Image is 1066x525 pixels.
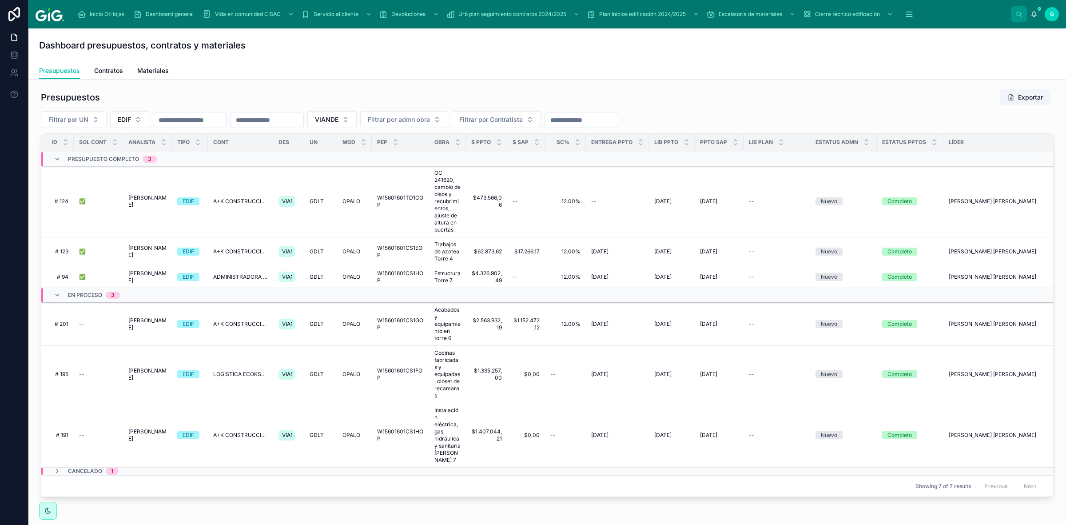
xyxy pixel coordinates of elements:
[700,432,738,439] a: [DATE]
[513,198,518,205] span: --
[310,273,332,281] a: GDLT
[882,197,938,205] a: Completo
[71,4,1011,24] div: scrollable content
[882,320,938,328] a: Completo
[471,367,502,381] a: $1.335.257,00
[177,139,190,146] span: TIPO
[550,273,581,281] a: 12.00%
[513,273,518,281] span: --
[183,370,194,378] div: EDIF
[1050,11,1054,18] span: G
[177,431,203,439] a: EDIF
[434,270,461,284] a: Estructura Torre 7
[471,317,502,331] span: $2.563.932,19
[550,432,556,439] span: --
[557,139,569,146] span: SC%
[128,139,155,146] span: Analista
[591,273,644,281] a: [DATE]
[52,139,57,146] span: ID
[377,367,424,381] a: W15601601CS1FOP
[550,321,581,328] span: 12.00%
[137,63,169,80] a: Materiales
[821,197,837,205] div: Nuevo
[342,139,355,146] span: MOD
[815,320,871,328] a: Nuevo
[513,371,540,378] a: $0,00
[391,11,426,18] span: Devoluciones
[471,139,491,146] span: $ PPTO
[376,6,443,22] a: Devoluciones
[342,248,360,255] span: OPALO
[79,371,118,378] a: --
[654,321,689,328] a: [DATE]
[591,198,597,205] span: --
[654,321,672,328] span: [DATE]
[79,248,118,255] a: ✅
[310,432,324,439] span: GDLT
[591,139,632,146] span: ENTREGA PPTO
[215,11,281,18] span: Vida en comunidad CISAC
[200,6,298,22] a: Vida en comunidad CISAC
[310,321,324,328] span: GDLT
[79,273,86,281] span: ✅
[882,431,938,439] a: Completo
[550,198,581,205] span: 12.00%
[949,248,1036,255] span: [PERSON_NAME] [PERSON_NAME]
[310,321,332,328] a: GDLT
[52,248,68,255] span: # 123
[146,11,194,18] span: Dashboard general
[452,111,541,128] button: Select Button
[550,432,581,439] a: --
[949,321,1049,328] a: [PERSON_NAME] [PERSON_NAME]
[654,432,672,439] span: [DATE]
[471,248,502,255] a: $62.873,62
[278,317,299,331] a: VIANDE
[79,321,84,328] span: --
[52,273,68,281] span: # 94
[310,273,324,281] span: GDLT
[310,371,332,378] a: GDLT
[749,248,805,255] a: --
[749,273,805,281] a: --
[434,407,461,464] span: Instalación eléctrica, gas, hidráulica y sanitaria [PERSON_NAME] 7
[52,371,68,378] a: # 195
[52,432,68,439] span: # 191
[654,432,689,439] a: [DATE]
[177,197,203,205] a: EDIF
[654,273,672,281] span: [DATE]
[591,321,609,328] span: [DATE]
[949,198,1049,205] a: [PERSON_NAME] [PERSON_NAME]
[213,321,268,328] a: A+K CONSTRUCCIONES S.A. DE C.V. 2300000002
[434,241,461,262] a: Trabajos de azotea Torre 4
[298,6,376,22] a: Servicio al cliente
[377,428,424,442] a: W15601601CS1HOP
[513,248,540,255] span: $17.266,17
[183,197,194,205] div: EDIF
[118,115,131,124] span: EDIF
[377,317,424,331] span: W15601601CS1GOP
[887,273,912,281] div: Completo
[79,198,118,205] a: ✅
[177,248,203,256] a: EDIF
[183,248,194,256] div: EDIF
[815,370,871,378] a: Nuevo
[342,432,366,439] a: OPALO
[815,431,871,439] a: Nuevo
[654,198,689,205] a: [DATE]
[949,198,1036,205] span: [PERSON_NAME] [PERSON_NAME]
[654,248,672,255] span: [DATE]
[310,198,332,205] a: GDLT
[443,6,584,22] a: Urb plan seguimiento contratos 2024/2025
[882,273,938,281] a: Completo
[128,317,167,331] span: [PERSON_NAME]
[52,198,68,205] a: # 124
[213,371,268,378] a: LOGISTICA ECOKSA S.A. DE C.V. 2400004662
[471,194,502,208] a: $473.566,06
